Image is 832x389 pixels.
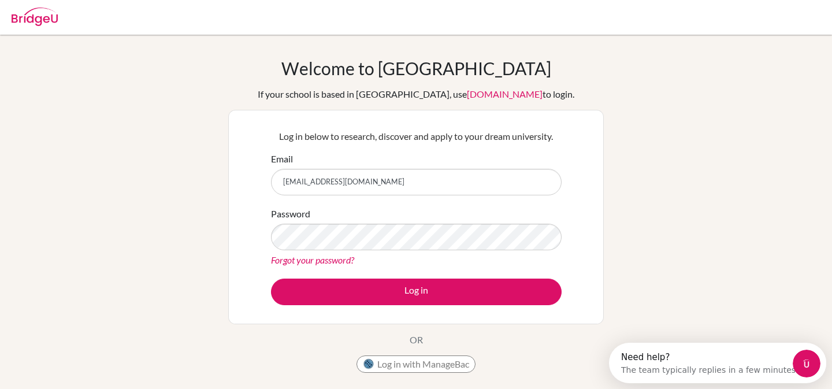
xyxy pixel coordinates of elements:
[12,8,58,26] img: Bridge-U
[793,350,820,377] iframe: Intercom live chat
[410,333,423,347] p: OR
[271,207,310,221] label: Password
[5,5,224,36] div: Open Intercom Messenger
[271,152,293,166] label: Email
[281,58,551,79] h1: Welcome to [GEOGRAPHIC_DATA]
[356,355,476,373] button: Log in with ManageBac
[258,87,574,101] div: If your school is based in [GEOGRAPHIC_DATA], use to login.
[271,279,562,305] button: Log in
[271,254,354,265] a: Forgot your password?
[609,343,826,383] iframe: Intercom live chat discovery launcher
[12,19,190,31] div: The team typically replies in a few minutes.
[12,10,190,19] div: Need help?
[271,129,562,143] p: Log in below to research, discover and apply to your dream university.
[467,88,543,99] a: [DOMAIN_NAME]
